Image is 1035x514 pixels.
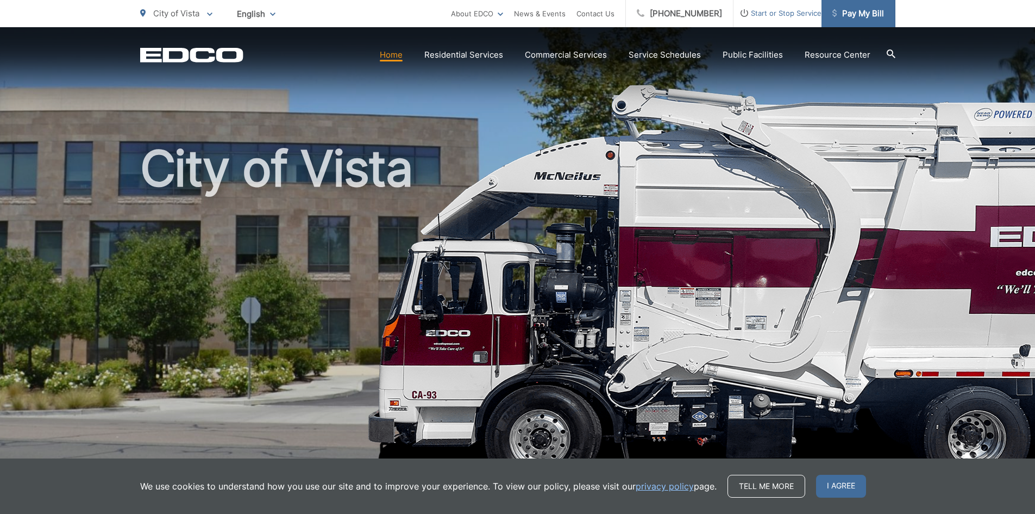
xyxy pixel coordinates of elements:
a: Tell me more [727,475,805,498]
a: Service Schedules [629,48,701,61]
a: Resource Center [805,48,870,61]
h1: City of Vista [140,141,895,486]
span: City of Vista [153,8,199,18]
a: About EDCO [451,7,503,20]
a: Commercial Services [525,48,607,61]
span: English [229,4,284,23]
p: We use cookies to understand how you use our site and to improve your experience. To view our pol... [140,480,717,493]
a: Public Facilities [723,48,783,61]
a: Contact Us [576,7,614,20]
a: Home [380,48,403,61]
a: News & Events [514,7,566,20]
a: EDCD logo. Return to the homepage. [140,47,243,63]
a: Residential Services [424,48,503,61]
span: Pay My Bill [832,7,884,20]
span: I agree [816,475,866,498]
a: privacy policy [636,480,694,493]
